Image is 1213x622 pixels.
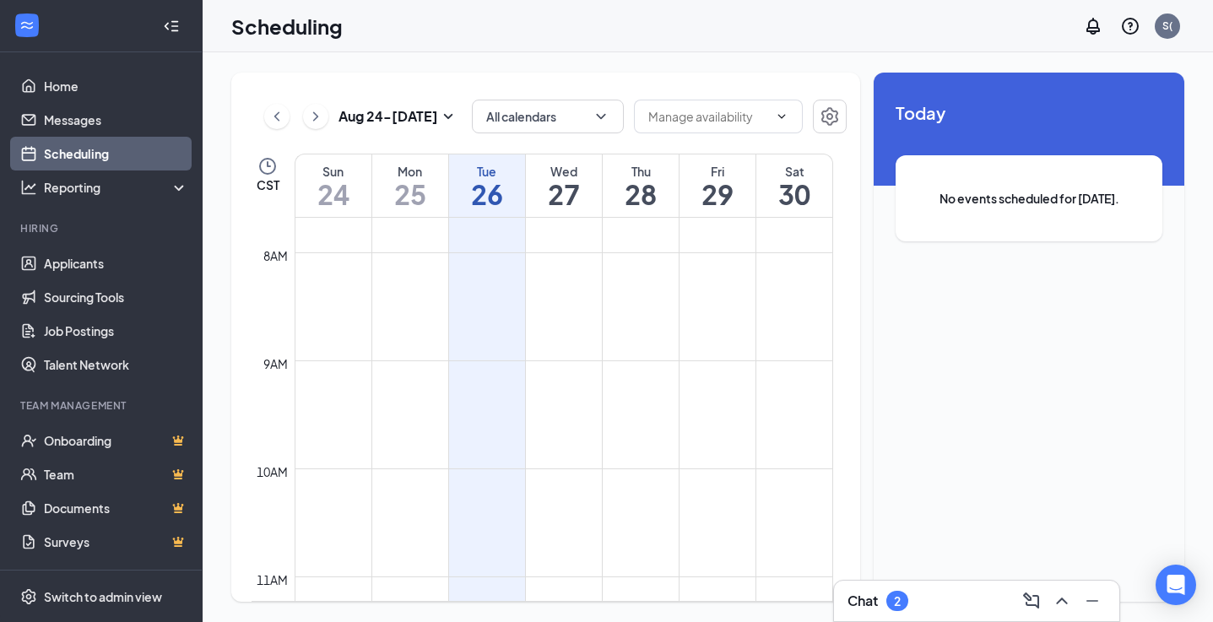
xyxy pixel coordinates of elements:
[472,100,624,133] button: All calendarsChevronDown
[526,180,602,208] h1: 27
[894,594,901,608] div: 2
[231,12,343,41] h1: Scheduling
[44,179,189,196] div: Reporting
[1052,591,1072,611] svg: ChevronUp
[44,424,188,457] a: OnboardingCrown
[1048,587,1075,614] button: ChevronUp
[680,154,755,217] a: August 29, 2025
[44,137,188,170] a: Scheduling
[648,107,768,126] input: Manage availability
[303,104,328,129] button: ChevronRight
[44,103,188,137] a: Messages
[847,592,878,610] h3: Chat
[1162,19,1172,33] div: S(
[680,163,755,180] div: Fri
[1120,16,1140,36] svg: QuestionInfo
[253,571,291,589] div: 11am
[44,457,188,491] a: TeamCrown
[813,100,847,133] button: Settings
[593,108,609,125] svg: ChevronDown
[338,107,438,126] h3: Aug 24 - [DATE]
[1083,16,1103,36] svg: Notifications
[295,180,371,208] h1: 24
[268,106,285,127] svg: ChevronLeft
[1156,565,1196,605] div: Open Intercom Messenger
[260,246,291,265] div: 8am
[438,106,458,127] svg: SmallChevronDown
[44,491,188,525] a: DocumentsCrown
[526,163,602,180] div: Wed
[44,348,188,381] a: Talent Network
[1021,591,1042,611] svg: ComposeMessage
[44,525,188,559] a: SurveysCrown
[257,176,279,193] span: CST
[449,180,525,208] h1: 26
[526,154,602,217] a: August 27, 2025
[603,163,679,180] div: Thu
[680,180,755,208] h1: 29
[44,280,188,314] a: Sourcing Tools
[307,106,324,127] svg: ChevronRight
[1082,591,1102,611] svg: Minimize
[20,588,37,605] svg: Settings
[44,588,162,605] div: Switch to admin view
[20,398,185,413] div: Team Management
[295,154,371,217] a: August 24, 2025
[163,18,180,35] svg: Collapse
[449,163,525,180] div: Tue
[20,179,37,196] svg: Analysis
[1018,587,1045,614] button: ComposeMessage
[372,154,448,217] a: August 25, 2025
[820,106,840,127] svg: Settings
[44,246,188,280] a: Applicants
[260,354,291,373] div: 9am
[603,154,679,217] a: August 28, 2025
[19,17,35,34] svg: WorkstreamLogo
[775,110,788,123] svg: ChevronDown
[44,69,188,103] a: Home
[756,163,832,180] div: Sat
[372,163,448,180] div: Mon
[603,180,679,208] h1: 28
[44,314,188,348] a: Job Postings
[449,154,525,217] a: August 26, 2025
[756,154,832,217] a: August 30, 2025
[929,189,1129,208] span: No events scheduled for [DATE].
[896,100,1162,126] span: Today
[253,462,291,481] div: 10am
[257,156,278,176] svg: Clock
[1079,587,1106,614] button: Minimize
[20,221,185,235] div: Hiring
[295,163,371,180] div: Sun
[264,104,290,129] button: ChevronLeft
[372,180,448,208] h1: 25
[756,180,832,208] h1: 30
